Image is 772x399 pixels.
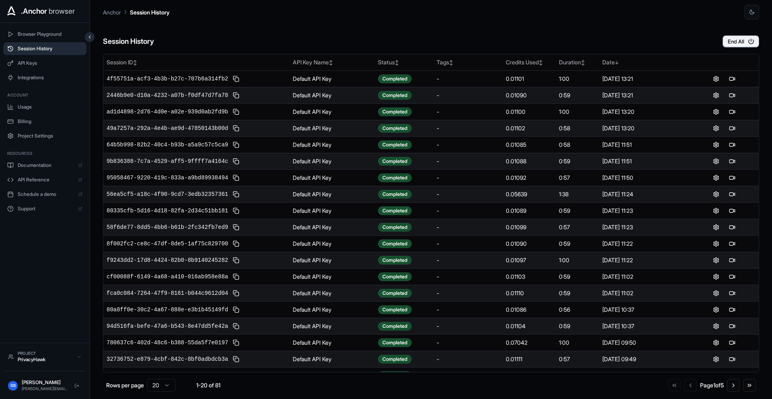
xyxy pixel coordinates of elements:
div: [PERSON_NAME] [22,379,68,386]
td: Default API Key [289,235,375,252]
button: Browser Playground [3,28,86,41]
div: Completed [378,305,412,314]
div: Credits Used [506,58,552,66]
span: f9243dd2-17d8-4424-82b0-8b9140245282 [107,256,228,264]
div: 0:59 [559,289,595,297]
span: Usage [18,104,82,110]
button: Collapse sidebar [85,32,94,42]
div: [DATE] 13:21 [602,75,686,83]
div: 0.01104 [506,322,552,330]
div: - [437,322,499,330]
div: Session ID [107,58,286,66]
div: [DATE] 13:20 [602,108,686,116]
p: Session History [130,8,170,16]
span: Session History [18,45,82,52]
span: 4f55751a-acf3-4b3b-b27c-707b6a314fb2 [107,75,228,83]
button: Project Settings [3,130,86,142]
span: GS [10,383,16,389]
span: 80a8ff0e-30c2-4a67-888e-e3b1b45149fd [107,306,228,314]
span: Support [18,206,74,212]
div: Completed [378,91,412,100]
span: 64b5b998-82b2-40c4-b93b-a5a9c57c5ca9 [107,141,228,149]
div: - [437,190,499,198]
span: ↕ [581,60,585,66]
div: 0.01102 [506,124,552,132]
span: Schedule a demo [18,191,74,197]
div: - [437,273,499,281]
div: Completed [378,355,412,364]
div: - [437,223,499,231]
div: - [437,355,499,363]
span: 2446b9e0-d10a-4232-a07b-f0df47d7fa78 [107,91,228,99]
td: Default API Key [289,252,375,268]
span: ↕ [329,60,333,66]
span: Billing [18,118,82,125]
div: [DATE] 11:22 [602,240,686,248]
div: [DATE] 13:20 [602,124,686,132]
span: ↕ [539,60,543,66]
div: 0.07042 [506,339,552,347]
div: 0:59 [559,91,595,99]
div: - [437,289,499,297]
div: 0.01099 [506,223,552,231]
span: c0779572-eefd-4b1d-9d2a-c8ba1178ca6e [107,372,228,380]
div: 0:58 [559,141,595,149]
div: Completed [378,239,412,248]
div: 1:38 [559,190,595,198]
td: Default API Key [289,186,375,202]
div: 0.01086 [506,306,552,314]
div: 0.01097 [506,256,552,264]
button: API Keys [3,57,86,70]
td: Default API Key [289,367,375,384]
span: 32736752-e879-4cbf-842c-8bf0adbdcb3a [107,355,228,363]
div: Completed [378,322,412,331]
div: Completed [378,190,412,199]
td: Default API Key [289,153,375,169]
button: Usage [3,101,86,113]
div: 1:00 [559,75,595,83]
span: Integrations [18,74,82,81]
td: Default API Key [289,87,375,103]
div: 0.01090 [506,91,552,99]
span: fca0c084-7264-47f9-8161-b044c9612d04 [107,289,228,297]
div: 0.01092 [506,174,552,182]
span: ad1d4898-2d76-4d0e-a02e-939d0ab2fd9b [107,108,228,116]
div: - [437,157,499,165]
span: ↕ [449,60,453,66]
button: End All [723,35,759,47]
a: Support [3,202,86,215]
div: [DATE] 09:30 [602,372,686,380]
div: [PERSON_NAME][EMAIL_ADDRESS][DOMAIN_NAME] [22,386,68,392]
div: [DATE] 11:02 [602,273,686,281]
span: 95058467-9220-419c-833a-a9bd89938494 [107,174,228,182]
div: 0.01110 [506,289,552,297]
span: 9b836388-7c7a-4529-aff5-9ffff7a4164c [107,157,228,165]
div: 0:57 [559,223,595,231]
button: Integrations [3,71,86,84]
div: 0.01111 [506,355,552,363]
td: Default API Key [289,136,375,153]
div: - [437,207,499,215]
div: - [437,141,499,149]
div: 0.01089 [506,207,552,215]
div: 0:57 [559,355,595,363]
td: Default API Key [289,219,375,235]
div: 0:59 [559,322,595,330]
div: PrivacyHawk [18,356,73,363]
td: Default API Key [289,120,375,136]
div: 0:59 [559,207,595,215]
td: Default API Key [289,351,375,367]
td: Default API Key [289,301,375,318]
td: Default API Key [289,334,375,351]
span: cf00088f-6149-4a68-a410-016ab958e88a [107,273,228,281]
div: Status [378,58,430,66]
td: Default API Key [289,70,375,87]
div: 0:59 [559,240,595,248]
div: - [437,256,499,264]
span: 49a7257a-292a-4e4b-ae9d-47850143b00d [107,124,228,132]
div: Date [602,58,686,66]
span: Documentation [18,162,74,169]
span: ↕ [133,60,137,66]
p: Anchor [103,8,121,16]
span: ↕ [395,60,399,66]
